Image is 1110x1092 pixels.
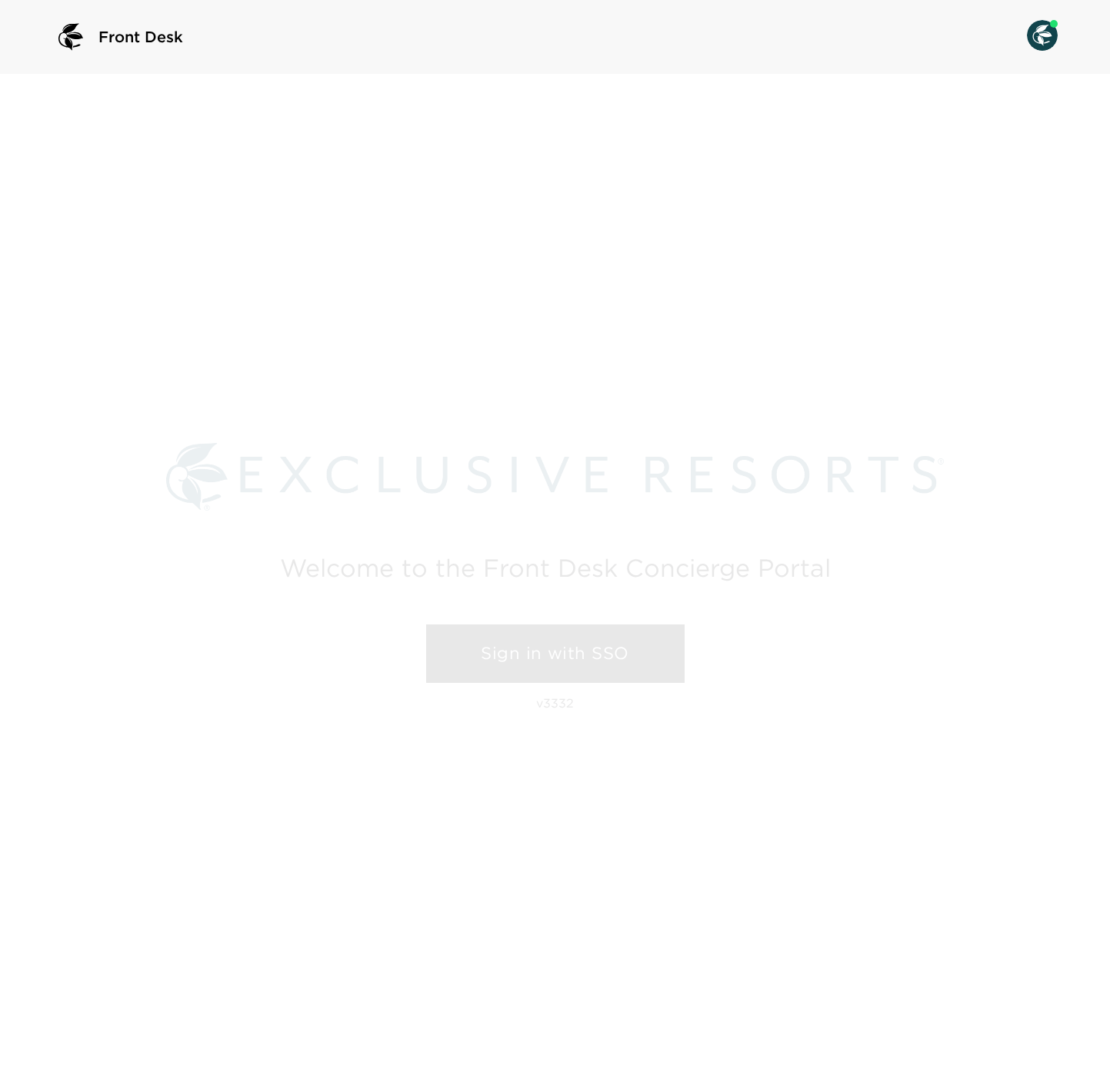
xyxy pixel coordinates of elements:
img: User [1027,20,1058,51]
img: Exclusive Resorts logo [166,443,943,511]
span: Front Desk [98,26,183,48]
h2: Welcome to the Front Desk Concierge Portal [280,556,831,580]
img: logo [52,18,89,55]
a: Sign in with SSO [426,624,685,683]
p: v3332 [536,695,574,711]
